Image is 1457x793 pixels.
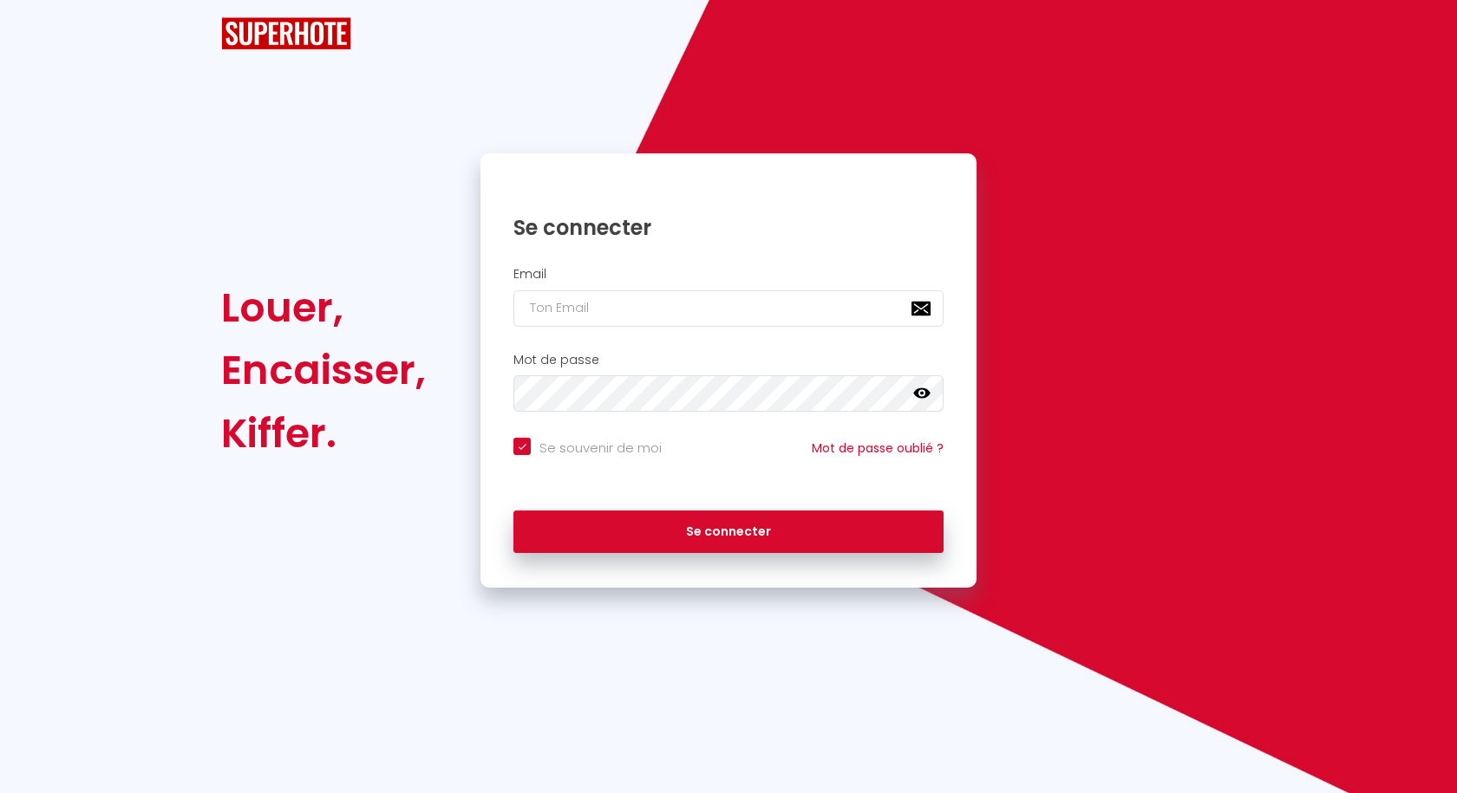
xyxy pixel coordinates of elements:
button: Ouvrir le widget de chat LiveChat [14,7,66,59]
input: Ton Email [513,290,944,327]
button: Se connecter [513,510,944,554]
div: Kiffer. [221,402,426,465]
h2: Mot de passe [513,353,944,367]
a: Mot de passe oublié ? [812,439,944,457]
h1: Se connecter [513,214,944,241]
div: Encaisser, [221,339,426,401]
img: SuperHote logo [221,17,351,49]
h2: Email [513,267,944,282]
div: Louer, [221,276,426,339]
